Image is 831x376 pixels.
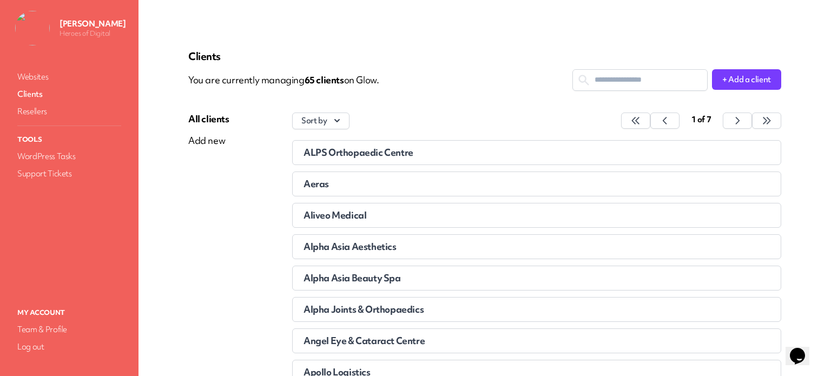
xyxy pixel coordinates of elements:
a: Aliveo Medical [292,203,781,228]
a: Clients [15,87,123,102]
span: Aeras [304,177,329,190]
div: Add new [188,134,229,147]
a: Log out [15,339,123,354]
a: Alpha Joints & Orthopaedics [292,297,781,322]
a: WordPress Tasks [15,149,123,164]
a: Angel Eye & Cataract Centre [292,328,781,353]
span: 1 of 7 [691,114,711,125]
p: [PERSON_NAME] [60,18,126,29]
a: Alpha Asia Beauty Spa [292,266,781,291]
a: Aeras [292,171,781,196]
span: Alpha Asia Beauty Spa [304,272,401,284]
p: You are currently managing on Glow. [188,69,572,91]
p: Heroes of Digital [60,29,126,38]
span: Aliveo Medical [304,209,366,221]
p: Clients [188,50,781,63]
a: Alpha Asia Aesthetics [292,234,781,259]
a: Resellers [15,104,123,119]
span: 65 client [305,74,344,86]
span: Angel Eye & Cataract Centre [304,334,425,347]
a: Support Tickets [15,166,123,181]
a: ALPS Orthopaedic Centre [292,140,781,165]
button: Sort by [292,113,349,129]
span: ALPS Orthopaedic Centre [304,146,413,159]
button: + Add a client [712,69,781,90]
div: All clients [188,113,229,126]
span: Alpha Asia Aesthetics [304,240,397,253]
span: s [340,74,344,86]
a: Team & Profile [15,322,123,337]
p: Tools [15,133,123,147]
iframe: chat widget [786,333,820,365]
span: Alpha Joints & Orthopaedics [304,303,424,315]
a: Websites [15,69,123,84]
p: My Account [15,306,123,320]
